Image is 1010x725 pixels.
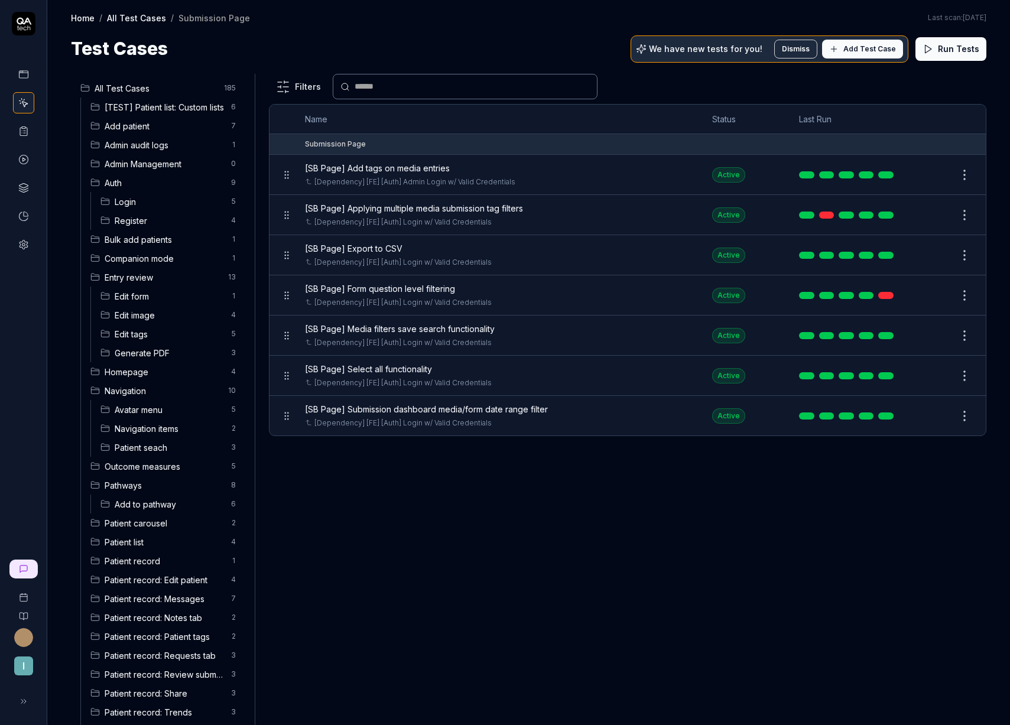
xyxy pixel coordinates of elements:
span: 3 [226,440,241,454]
button: Filters [269,75,328,99]
div: Active [712,368,745,383]
span: Patient record: Trends [105,706,224,719]
button: Dismiss [774,40,817,58]
span: 1 [226,251,241,265]
div: Drag to reorderNavigation items2 [96,419,245,438]
div: Drag to reorderCompanion mode1 [86,249,245,268]
span: 0 [226,157,241,171]
h1: Test Cases [71,35,168,62]
span: 1 [226,289,241,303]
div: Drag to reorderPatient record: Share3 [86,684,245,703]
div: Drag to reorderPatient record: Edit patient4 [86,570,245,589]
span: 5 [226,459,241,473]
div: Drag to reorderPatient seach3 [96,438,245,457]
span: Patient record: Messages [105,593,224,605]
button: Add Test Case [822,40,903,58]
div: Active [712,248,745,263]
div: Drag to reorderLogin5 [96,192,245,211]
span: Patient record: Edit patient [105,574,224,586]
tr: [SB Page] Submission dashboard media/form date range filter[Dependency] [FE] [Auth] Login w/ Vali... [269,396,986,435]
tr: [SB Page] Form question level filtering[Dependency] [FE] [Auth] Login w/ Valid CredentialsActive [269,275,986,316]
div: Drag to reorderOutcome measures5 [86,457,245,476]
div: Drag to reorderEdit image4 [96,305,245,324]
a: [Dependency] [FE] [Auth] Login w/ Valid Credentials [314,257,492,268]
div: Drag to reorderAdd to pathway6 [96,495,245,513]
a: All Test Cases [107,12,166,24]
span: Patient record: Review submissions [105,668,224,681]
span: [SB Page] Applying multiple media submission tag filters [305,202,523,214]
div: Drag to reorderNavigation10 [86,381,245,400]
tr: [SB Page] Export to CSV[Dependency] [FE] [Auth] Login w/ Valid CredentialsActive [269,235,986,275]
div: Drag to reorderRegister4 [96,211,245,230]
a: [Dependency] [FE] [Auth] Login w/ Valid Credentials [314,217,492,227]
tr: [SB Page] Media filters save search functionality[Dependency] [FE] [Auth] Login w/ Valid Credenti... [269,316,986,356]
a: [Dependency] [FE] [Auth] Login w/ Valid Credentials [314,337,492,348]
button: Run Tests [915,37,986,61]
a: [Dependency] [FE] [Auth] Login w/ Valid Credentials [314,297,492,308]
div: Drag to reorderPatient record: Review submissions3 [86,665,245,684]
a: [Dependency] [FE] [Auth] Login w/ Valid Credentials [314,378,492,388]
th: Name [293,105,700,134]
span: Last scan: [928,12,986,23]
span: I [14,656,33,675]
span: Patient record: Requests tab [105,649,224,662]
span: Avatar menu [115,404,224,416]
span: 185 [219,81,241,95]
div: Drag to reorderAdd patient7 [86,116,245,135]
span: 2 [226,421,241,435]
span: 2 [226,610,241,625]
div: Drag to reorderAdmin audit logs1 [86,135,245,154]
div: Active [712,207,745,223]
div: Active [712,408,745,424]
span: 4 [226,213,241,227]
span: [SB Page] Export to CSV [305,242,402,255]
span: 4 [226,365,241,379]
span: Edit form [115,290,224,303]
div: Drag to reorderPathways8 [86,476,245,495]
button: I [5,647,42,678]
a: Book a call with us [5,583,42,602]
span: 5 [226,402,241,417]
span: 7 [226,591,241,606]
div: Drag to reorderPatient record: Messages7 [86,589,245,608]
span: Patient seach [115,441,224,454]
span: Edit image [115,309,224,321]
a: [Dependency] [FE] [Auth] Login w/ Valid Credentials [314,418,492,428]
span: Entry review [105,271,221,284]
div: Drag to reorderAdmin Management0 [86,154,245,173]
span: [SB Page] Submission dashboard media/form date range filter [305,403,548,415]
span: 7 [226,119,241,133]
span: All Test Cases [95,82,217,95]
tr: [SB Page] Select all functionality[Dependency] [FE] [Auth] Login w/ Valid CredentialsActive [269,356,986,396]
span: Edit tags [115,328,224,340]
span: [SB Page] Select all functionality [305,363,432,375]
span: 6 [226,497,241,511]
div: Drag to reorderHomepage4 [86,362,245,381]
div: Drag to reorderBulk add patients1 [86,230,245,249]
span: 8 [226,478,241,492]
div: Drag to reorderPatient record1 [86,551,245,570]
span: Register [115,214,224,227]
span: 1 [226,232,241,246]
a: [Dependency] [FE] [Auth] Admin Login w/ Valid Credentials [314,177,515,187]
tr: [SB Page] Add tags on media entries[Dependency] [FE] [Auth] Admin Login w/ Valid CredentialsActive [269,155,986,195]
time: [DATE] [963,13,986,22]
div: Drag to reorderEdit tags5 [96,324,245,343]
div: / [99,12,102,24]
span: Add to pathway [115,498,224,511]
span: 5 [226,194,241,209]
p: We have new tests for you! [649,45,762,53]
a: Documentation [5,602,42,621]
div: Drag to reorderGenerate PDF3 [96,343,245,362]
span: 4 [226,573,241,587]
span: Add patient [105,120,224,132]
span: Patient record: Share [105,687,224,700]
div: Active [712,167,745,183]
div: Active [712,328,745,343]
span: 3 [226,686,241,700]
th: Last Run [787,105,910,134]
div: Submission Page [305,139,366,149]
span: Patient carousel [105,517,224,529]
span: Homepage [105,366,224,378]
span: Outcome measures [105,460,224,473]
